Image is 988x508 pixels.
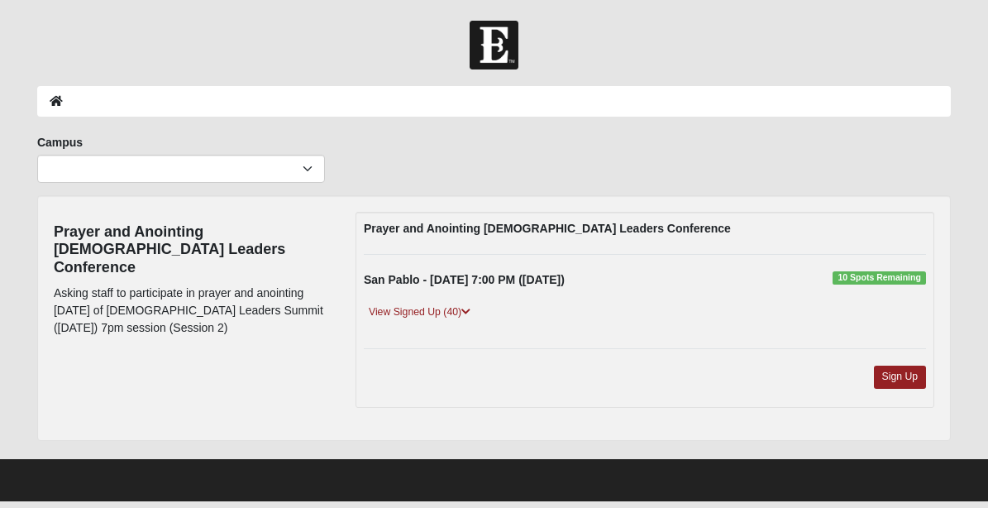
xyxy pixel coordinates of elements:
[874,366,927,388] a: Sign Up
[364,273,565,286] strong: San Pablo - [DATE] 7:00 PM ([DATE])
[54,285,331,337] p: Asking staff to participate in prayer and anointing [DATE] of [DEMOGRAPHIC_DATA] Leaders Summit (...
[470,21,518,69] img: Church of Eleven22 Logo
[37,134,83,151] label: Campus
[833,271,926,285] span: 10 Spots Remaining
[364,222,731,235] strong: Prayer and Anointing [DEMOGRAPHIC_DATA] Leaders Conference
[54,223,331,277] h4: Prayer and Anointing [DEMOGRAPHIC_DATA] Leaders Conference
[364,304,475,321] a: View Signed Up (40)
